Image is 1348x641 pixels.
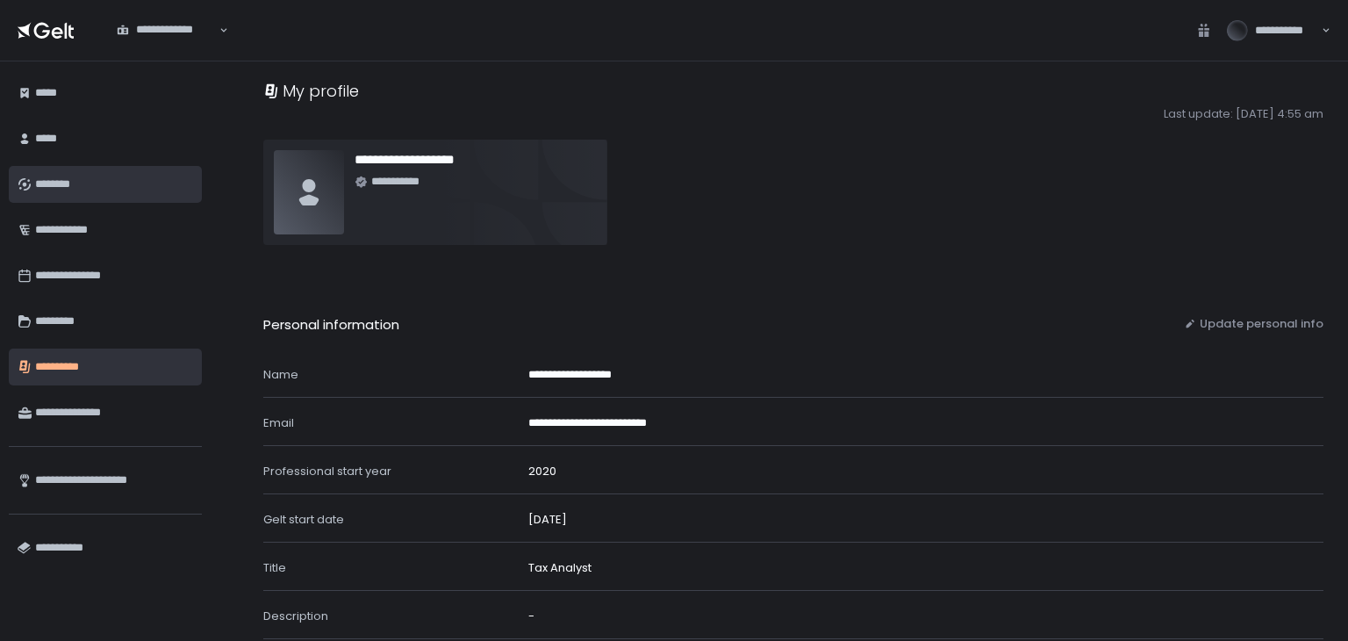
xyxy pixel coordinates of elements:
h2: Personal information [263,315,1184,335]
span: Gelt start date [263,511,344,528]
span: Last update: [DATE] 4:55 am [1164,106,1323,122]
div: Update personal info [1184,316,1323,332]
span: - [528,609,534,624]
div: Search for option [105,12,228,49]
span: Description [263,608,328,624]
span: [DATE] [528,512,567,528]
span: Email [263,414,294,431]
span: Name [263,366,298,383]
input: Search for option [117,38,218,55]
div: My profile [263,79,359,103]
span: 2020 [528,464,556,479]
span: Tax Analyst [528,560,592,576]
button: Update personal info [1184,315,1323,333]
span: Title [263,559,286,576]
span: Professional start year [263,463,391,479]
